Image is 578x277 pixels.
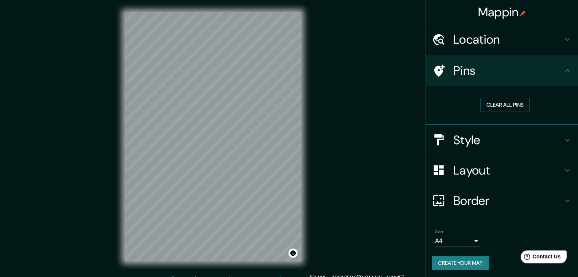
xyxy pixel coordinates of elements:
h4: Layout [453,163,563,178]
canvas: Map [125,12,301,261]
div: Style [426,125,578,155]
iframe: Help widget launcher [510,247,570,269]
button: Clear all pins [480,98,530,112]
div: A4 [435,235,481,247]
div: Pins [426,55,578,86]
img: pin-icon.png [520,10,526,16]
div: Border [426,186,578,216]
h4: Mappin [478,5,526,20]
label: Size [435,228,443,235]
h4: Location [453,32,563,47]
button: Toggle attribution [288,249,298,258]
h4: Border [453,193,563,208]
h4: Pins [453,63,563,78]
div: Layout [426,155,578,186]
button: Create your map [432,256,489,270]
h4: Style [453,132,563,148]
div: Location [426,24,578,55]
